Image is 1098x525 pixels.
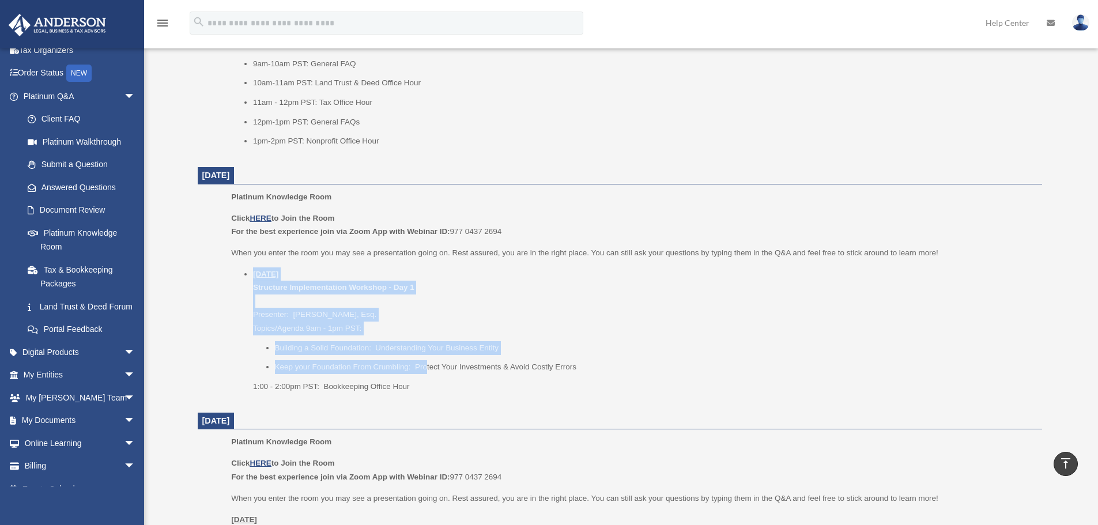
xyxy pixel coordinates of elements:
u: [DATE] [231,515,257,524]
li: 1pm-2pm PST: Nonprofit Office Hour [253,134,1034,148]
li: Building a Solid Foundation: Understanding Your Business Entity [275,341,1034,355]
a: Portal Feedback [16,318,153,341]
u: [DATE] [253,270,279,278]
a: HERE [250,214,271,222]
a: Events Calendar [8,477,153,500]
a: My [PERSON_NAME] Teamarrow_drop_down [8,386,153,409]
li: 12pm-1pm PST: General FAQs [253,115,1034,129]
a: Digital Productsarrow_drop_down [8,341,153,364]
a: Submit a Question [16,153,153,176]
i: menu [156,16,169,30]
span: Platinum Knowledge Room [231,192,331,201]
span: [DATE] [202,416,230,425]
a: Tax Organizers [8,39,153,62]
a: menu [156,20,169,30]
li: Keep your Foundation From Crumbling: Protect Your Investments & Avoid Costly Errors [275,360,1034,374]
a: Billingarrow_drop_down [8,455,153,478]
span: arrow_drop_down [124,455,147,478]
a: Document Review [16,199,153,222]
a: Answered Questions [16,176,153,199]
a: vertical_align_top [1054,452,1078,476]
span: arrow_drop_down [124,386,147,410]
b: For the best experience join via Zoom App with Webinar ID: [231,473,450,481]
b: Structure Implementation Workshop - Day 1 [253,283,414,292]
b: Click to Join the Room [231,214,334,222]
a: My Documentsarrow_drop_down [8,409,153,432]
p: When you enter the room you may see a presentation going on. Rest assured, you are in the right p... [231,246,1033,260]
a: Platinum Q&Aarrow_drop_down [8,85,153,108]
b: For the best experience join via Zoom App with Webinar ID: [231,227,450,236]
span: arrow_drop_down [124,364,147,387]
img: Anderson Advisors Platinum Portal [5,14,110,36]
img: User Pic [1072,14,1089,31]
span: arrow_drop_down [124,432,147,455]
li: Presenter: [PERSON_NAME], Esq. Topics/Agenda 9am - 1pm PST: [253,267,1034,393]
span: arrow_drop_down [124,341,147,364]
i: vertical_align_top [1059,456,1073,470]
i: search [193,16,205,28]
a: Online Learningarrow_drop_down [8,432,153,455]
a: Land Trust & Deed Forum [16,295,153,318]
p: 1:00 - 2:00pm PST: Bookkeeping Office Hour [253,380,1034,394]
p: 977 0437 2694 [231,456,1033,484]
a: Platinum Walkthrough [16,130,153,153]
a: My Entitiesarrow_drop_down [8,364,153,387]
span: [DATE] [202,171,230,180]
a: Order StatusNEW [8,62,153,85]
span: arrow_drop_down [124,409,147,433]
a: Client FAQ [16,108,153,131]
li: 10am-11am PST: Land Trust & Deed Office Hour [253,76,1034,90]
a: Platinum Knowledge Room [16,221,147,258]
p: When you enter the room you may see a presentation going on. Rest assured, you are in the right p... [231,492,1033,505]
span: Platinum Knowledge Room [231,437,331,446]
span: arrow_drop_down [124,85,147,108]
div: NEW [66,65,92,82]
b: Click to Join the Room [231,459,334,467]
a: HERE [250,459,271,467]
li: 11am - 12pm PST: Tax Office Hour [253,96,1034,109]
a: Tax & Bookkeeping Packages [16,258,153,295]
li: 9am-10am PST: General FAQ [253,57,1034,71]
p: 977 0437 2694 [231,211,1033,239]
